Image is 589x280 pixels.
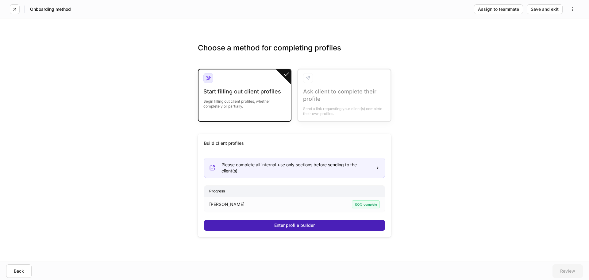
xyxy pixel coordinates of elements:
[474,4,523,14] button: Assign to teammate
[6,264,32,278] button: Back
[204,140,244,146] div: Build client profiles
[14,269,24,273] div: Back
[30,6,71,12] h5: Onboarding method
[274,223,315,227] div: Enter profile builder
[198,43,391,63] h3: Choose a method for completing profiles
[531,7,559,11] div: Save and exit
[204,186,385,196] div: Progress
[527,4,563,14] button: Save and exit
[203,88,286,95] div: Start filling out client profiles
[221,162,371,174] div: Please complete all internal-use only sections before sending to the client(s)
[478,7,519,11] div: Assign to teammate
[209,201,244,207] p: [PERSON_NAME]
[352,200,380,208] div: 100% complete
[203,95,286,109] div: Begin filling out client profiles, whether completely or partially.
[204,220,385,231] button: Enter profile builder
